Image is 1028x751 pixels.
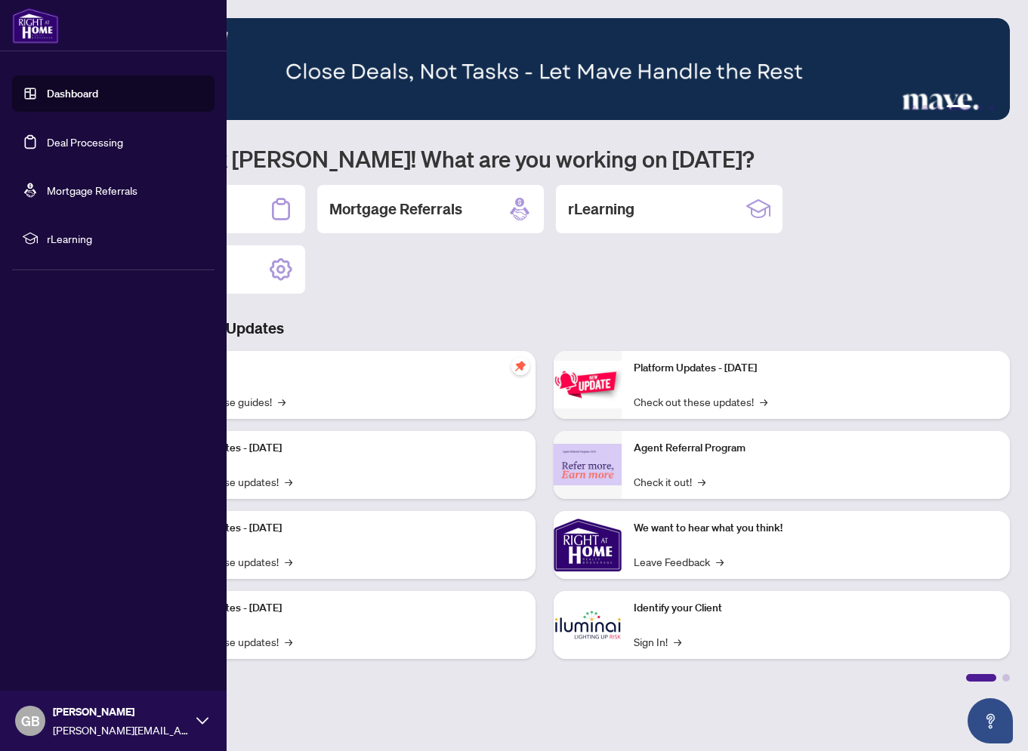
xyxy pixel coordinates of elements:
[47,230,204,247] span: rLearning
[716,553,724,570] span: →
[285,633,292,650] span: →
[946,105,971,111] button: 4
[159,520,523,537] p: Platform Updates - [DATE]
[634,473,705,490] a: Check it out!→
[977,105,983,111] button: 5
[568,199,634,220] h2: rLearning
[21,710,40,731] span: GB
[934,105,940,111] button: 3
[47,87,98,100] a: Dashboard
[278,393,286,410] span: →
[159,600,523,617] p: Platform Updates - [DATE]
[159,440,523,457] p: Platform Updates - [DATE]
[554,361,622,408] img: Platform Updates - June 23, 2025
[634,600,999,617] p: Identify your Client
[554,591,622,659] img: Identify your Client
[159,360,523,377] p: Self-Help
[634,360,999,377] p: Platform Updates - [DATE]
[922,105,928,111] button: 2
[634,393,767,410] a: Check out these updates!→
[634,553,724,570] a: Leave Feedback→
[674,633,681,650] span: →
[53,703,189,720] span: [PERSON_NAME]
[910,105,916,111] button: 1
[329,199,462,220] h2: Mortgage Referrals
[285,553,292,570] span: →
[634,440,999,457] p: Agent Referral Program
[79,318,1010,339] h3: Brokerage & Industry Updates
[79,144,1010,173] h1: Welcome back [PERSON_NAME]! What are you working on [DATE]?
[47,183,137,197] a: Mortgage Referrals
[989,105,995,111] button: 6
[79,18,1010,120] img: Slide 3
[760,393,767,410] span: →
[47,135,123,149] a: Deal Processing
[511,357,529,375] span: pushpin
[53,722,189,738] span: [PERSON_NAME][EMAIL_ADDRESS][DOMAIN_NAME]
[285,473,292,490] span: →
[12,8,59,44] img: logo
[634,520,999,537] p: We want to hear what you think!
[968,698,1013,743] button: Open asap
[698,473,705,490] span: →
[554,511,622,579] img: We want to hear what you think!
[554,444,622,485] img: Agent Referral Program
[634,633,681,650] a: Sign In!→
